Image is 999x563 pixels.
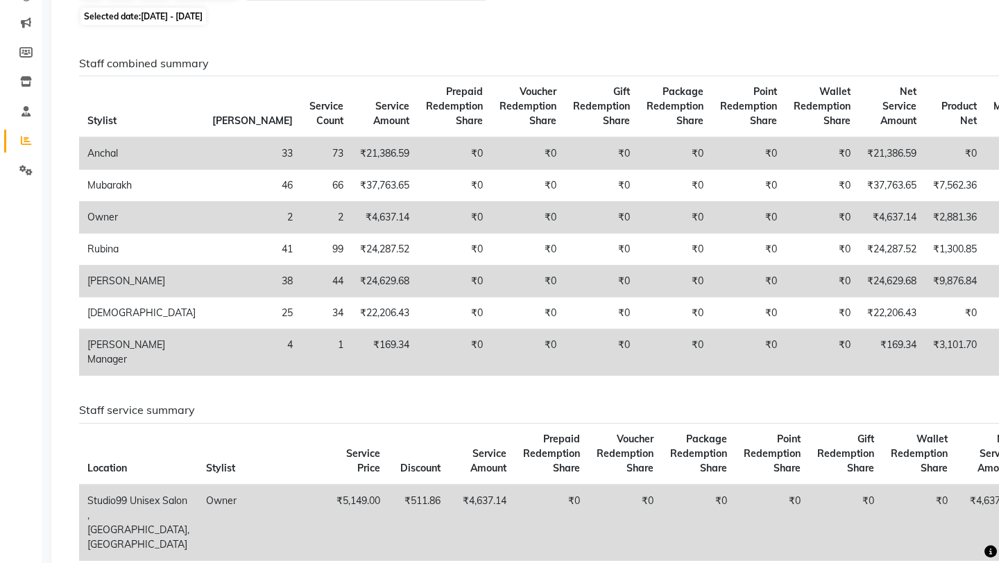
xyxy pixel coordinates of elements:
[859,329,925,376] td: ₹169.34
[79,137,204,170] td: Anchal
[204,170,301,202] td: 46
[565,137,638,170] td: ₹0
[925,170,985,202] td: ₹7,562.36
[670,433,727,474] span: Package Redemption Share
[925,137,985,170] td: ₹0
[491,329,565,376] td: ₹0
[204,137,301,170] td: 33
[301,297,352,329] td: 34
[80,8,206,25] span: Selected date:
[352,137,418,170] td: ₹21,386.59
[79,202,204,234] td: Owner
[449,485,515,561] td: ₹4,637.14
[515,485,588,561] td: ₹0
[859,137,925,170] td: ₹21,386.59
[301,266,352,297] td: 44
[565,297,638,329] td: ₹0
[352,297,418,329] td: ₹22,206.43
[925,202,985,234] td: ₹2,881.36
[470,447,506,474] span: Service Amount
[352,329,418,376] td: ₹169.34
[352,234,418,266] td: ₹24,287.52
[785,266,859,297] td: ₹0
[79,57,969,70] h6: Staff combined summary
[720,85,777,127] span: Point Redemption Share
[712,202,785,234] td: ₹0
[373,100,409,127] span: Service Amount
[301,170,352,202] td: 66
[565,266,638,297] td: ₹0
[891,433,948,474] span: Wallet Redemption Share
[712,234,785,266] td: ₹0
[925,329,985,376] td: ₹3,101.70
[309,100,343,127] span: Service Count
[712,297,785,329] td: ₹0
[79,404,969,417] h6: Staff service summary
[809,485,882,561] td: ₹0
[204,329,301,376] td: 4
[352,202,418,234] td: ₹4,637.14
[301,137,352,170] td: 73
[491,170,565,202] td: ₹0
[638,266,712,297] td: ₹0
[925,266,985,297] td: ₹9,876.84
[597,433,654,474] span: Voucher Redemption Share
[418,137,491,170] td: ₹0
[859,266,925,297] td: ₹24,629.68
[79,234,204,266] td: Rubina
[491,297,565,329] td: ₹0
[418,297,491,329] td: ₹0
[785,137,859,170] td: ₹0
[301,329,352,376] td: 1
[352,170,418,202] td: ₹37,763.65
[638,170,712,202] td: ₹0
[491,266,565,297] td: ₹0
[198,485,323,561] td: Owner
[785,202,859,234] td: ₹0
[638,137,712,170] td: ₹0
[712,137,785,170] td: ₹0
[638,297,712,329] td: ₹0
[565,202,638,234] td: ₹0
[880,85,916,127] span: Net Service Amount
[301,234,352,266] td: 99
[491,234,565,266] td: ₹0
[212,114,293,127] span: [PERSON_NAME]
[662,485,735,561] td: ₹0
[491,202,565,234] td: ₹0
[204,202,301,234] td: 2
[141,11,203,21] span: [DATE] - [DATE]
[941,100,977,127] span: Product Net
[785,297,859,329] td: ₹0
[491,137,565,170] td: ₹0
[785,170,859,202] td: ₹0
[418,170,491,202] td: ₹0
[400,462,441,474] span: Discount
[418,266,491,297] td: ₹0
[301,202,352,234] td: 2
[204,266,301,297] td: 38
[925,234,985,266] td: ₹1,300.85
[638,329,712,376] td: ₹0
[588,485,662,561] td: ₹0
[87,462,127,474] span: Location
[323,485,388,561] td: ₹5,149.00
[87,114,117,127] span: Stylist
[418,234,491,266] td: ₹0
[499,85,556,127] span: Voucher Redemption Share
[206,462,235,474] span: Stylist
[79,297,204,329] td: [DEMOGRAPHIC_DATA]
[882,485,956,561] td: ₹0
[523,433,580,474] span: Prepaid Redemption Share
[418,329,491,376] td: ₹0
[418,202,491,234] td: ₹0
[785,234,859,266] td: ₹0
[388,485,449,561] td: ₹511.86
[859,297,925,329] td: ₹22,206.43
[79,485,198,561] td: Studio99 Unisex Salon , [GEOGRAPHIC_DATA], [GEOGRAPHIC_DATA]
[859,202,925,234] td: ₹4,637.14
[712,266,785,297] td: ₹0
[735,485,809,561] td: ₹0
[204,234,301,266] td: 41
[817,433,874,474] span: Gift Redemption Share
